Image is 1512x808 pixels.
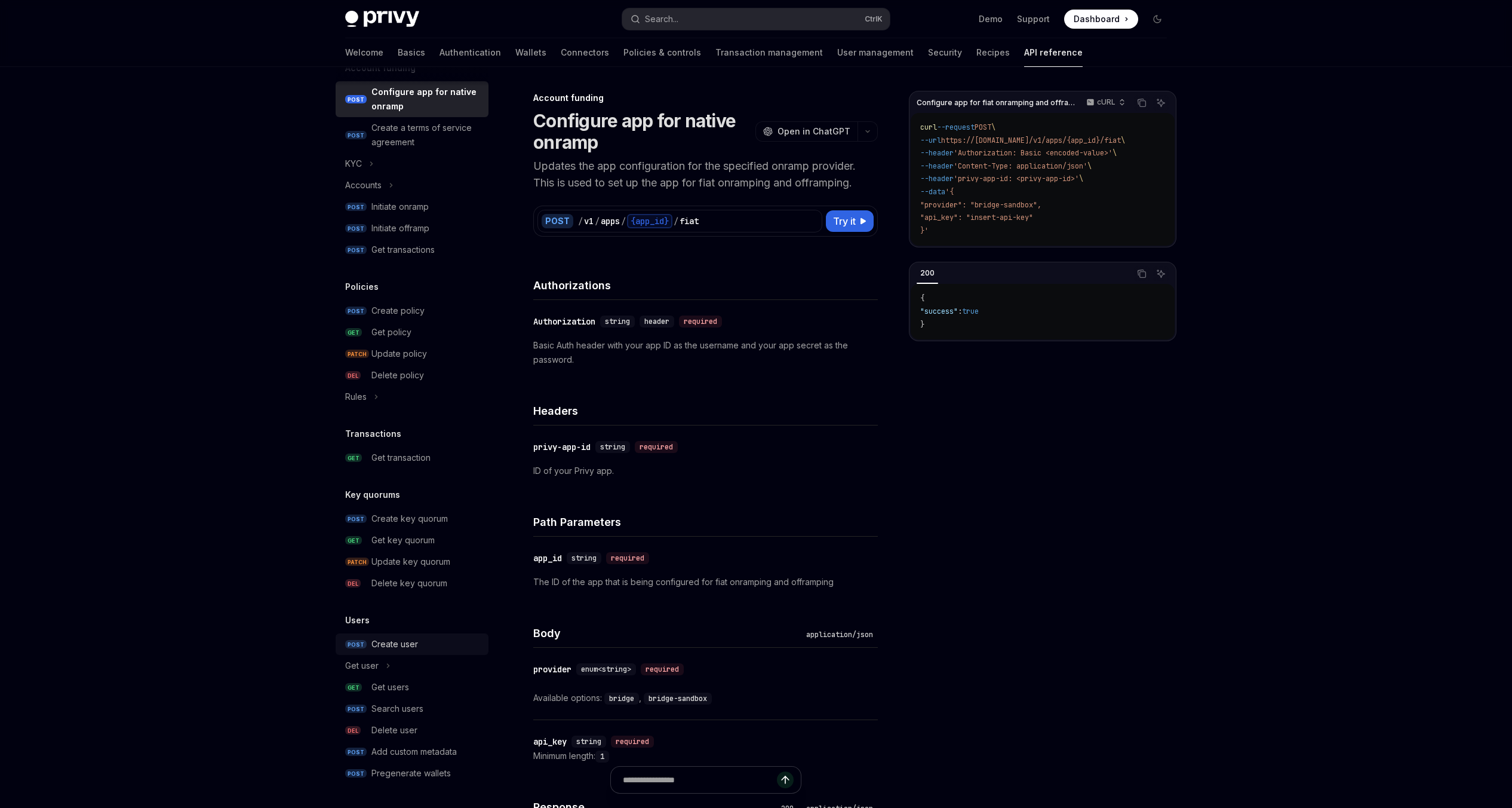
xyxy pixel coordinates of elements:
button: Toggle Rules section [336,386,488,408]
span: string [605,317,630,326]
div: Initiate onramp [371,200,429,214]
span: --header [920,174,954,183]
span: true [962,307,979,316]
img: dark logo [345,11,419,27]
h4: Body [533,625,801,641]
span: DEL [345,726,361,735]
a: POSTCreate user [336,633,488,655]
span: enum<string> [581,665,631,674]
div: / [674,215,678,227]
div: / [595,215,600,227]
div: required [606,552,649,564]
a: POSTInitiate onramp [336,196,488,218]
a: Transaction management [715,38,823,67]
a: POSTCreate a terms of service agreement [336,117,488,153]
span: { [920,293,924,303]
button: Open in ChatGPT [755,121,858,142]
span: https://[DOMAIN_NAME]/v1/apps/{app_id}/fiat [941,136,1121,145]
span: Open in ChatGPT [777,126,850,137]
p: Basic Auth header with your app ID as the username and your app secret as the password. [533,338,878,367]
a: Authentication [440,38,501,67]
button: Toggle Get user section [336,655,488,677]
div: Create a terms of service agreement [371,121,481,149]
div: KYC [345,157,362,171]
span: \ [991,123,995,132]
span: Dashboard [1074,13,1120,25]
div: Account funding [533,92,878,104]
button: Copy the contents from the code block [1134,95,1150,111]
span: } [920,320,924,329]
div: Initiate offramp [371,221,429,235]
span: : [958,307,962,316]
span: POST [345,307,367,316]
div: Minimum length: [533,749,878,763]
button: Try it [826,210,874,232]
span: curl [920,123,937,132]
div: Create policy [371,304,425,318]
a: Connectors [561,38,609,67]
span: \ [1079,174,1083,183]
a: GETGet policy [336,322,488,343]
code: bridge [604,693,639,705]
a: User management [837,38,914,67]
div: Delete user [371,723,417,737]
span: POST [975,123,991,132]
span: --request [937,123,975,132]
button: Send message [777,772,794,788]
h5: Transactions [345,427,401,441]
span: header [644,317,669,326]
button: cURL [1080,93,1130,113]
div: Update key quorum [371,555,450,569]
span: --header [920,148,954,158]
a: GETGet transaction [336,447,488,469]
a: Recipes [976,38,1010,67]
button: Toggle KYC section [336,153,488,175]
a: PATCHUpdate key quorum [336,551,488,573]
h1: Configure app for native onramp [533,110,751,153]
span: POST [345,748,367,757]
div: Search... [645,12,678,26]
div: Get users [371,680,409,694]
h4: Path Parameters [533,514,878,530]
div: Pregenerate wallets [371,766,451,781]
div: {app_id} [627,214,672,228]
span: \ [1121,136,1125,145]
a: DELDelete user [336,720,488,741]
a: Wallets [515,38,546,67]
span: string [576,737,601,746]
span: "api_key": "insert-api-key" [920,213,1033,222]
a: POSTInitiate offramp [336,218,488,239]
div: v1 [584,215,594,227]
button: Ask AI [1153,266,1169,281]
div: application/json [801,629,878,641]
div: Create key quorum [371,512,448,526]
div: privy-app-id [533,441,591,453]
span: 'privy-app-id: <privy-app-id>' [954,174,1079,183]
span: Try it [833,214,856,228]
span: GET [345,454,362,463]
span: POST [345,95,367,104]
a: API reference [1024,38,1083,67]
a: Policies & controls [623,38,701,67]
div: Authorization [533,316,595,328]
h5: Key quorums [345,488,400,502]
button: Open search [622,8,890,30]
h5: Policies [345,280,379,294]
code: bridge-sandbox [644,693,712,705]
div: required [611,736,654,748]
div: 200 [917,266,938,280]
div: app_id [533,552,562,564]
div: api_key [533,736,567,748]
div: required [641,663,684,675]
span: POST [345,131,367,140]
span: string [600,442,625,452]
div: Get policy [371,325,411,339]
span: POST [345,203,367,212]
a: DELDelete policy [336,365,488,386]
div: provider [533,663,571,675]
code: 1 [595,751,609,763]
span: GET [345,536,362,545]
h4: Headers [533,403,878,419]
div: / [621,215,626,227]
span: --header [920,161,954,171]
